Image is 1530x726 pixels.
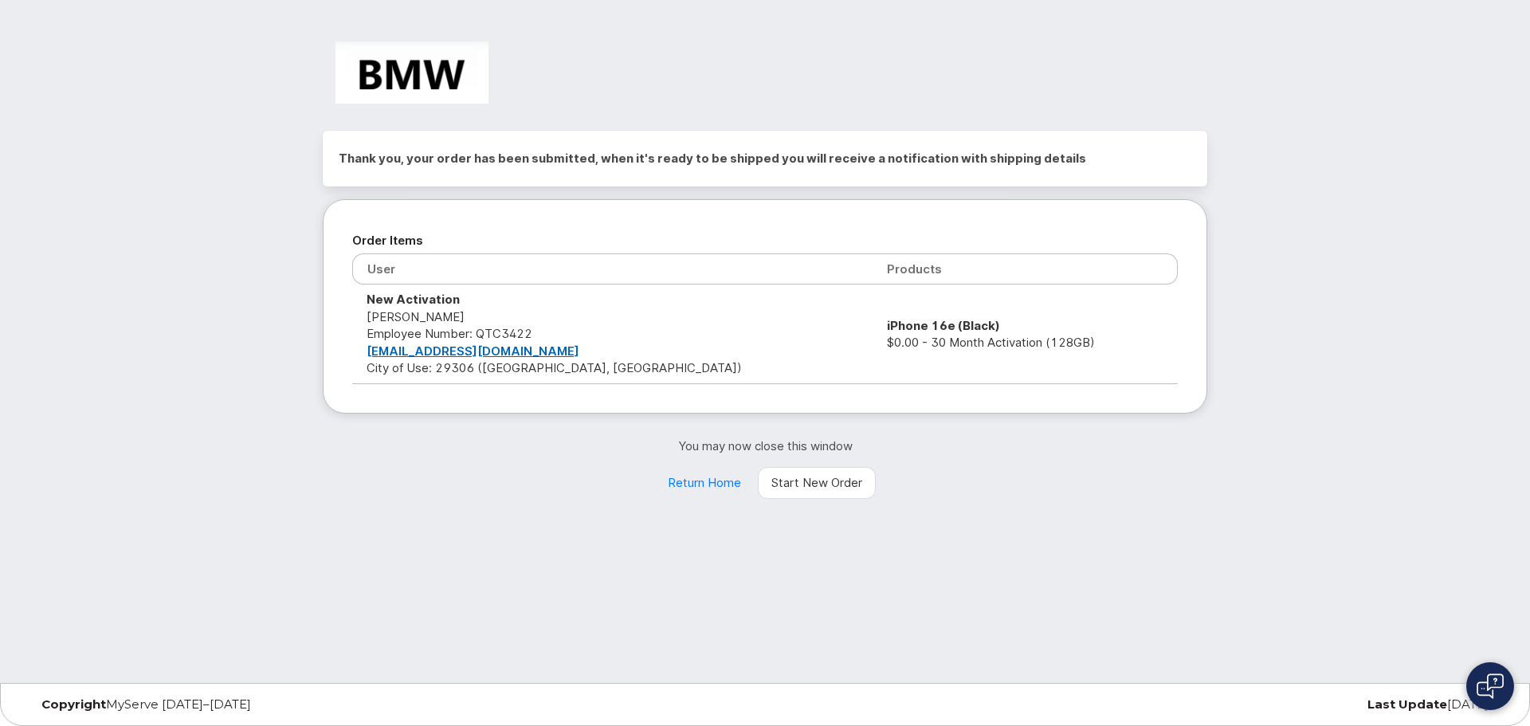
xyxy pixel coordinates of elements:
[339,147,1191,171] h2: Thank you, your order has been submitted, when it's ready to be shipped you will receive a notifi...
[367,326,532,341] span: Employee Number: QTC3422
[352,285,873,383] td: [PERSON_NAME] City of Use: 29306 ([GEOGRAPHIC_DATA], [GEOGRAPHIC_DATA])
[654,467,755,499] a: Return Home
[367,292,460,307] strong: New Activation
[335,41,488,104] img: BMW Manufacturing Co LLC
[758,467,876,499] a: Start New Order
[41,697,106,712] strong: Copyright
[352,253,873,285] th: User
[1367,697,1447,712] strong: Last Update
[873,285,1178,383] td: $0.00 - 30 Month Activation (128GB)
[323,438,1207,454] p: You may now close this window
[29,698,520,711] div: MyServe [DATE]–[DATE]
[352,229,1178,253] h2: Order Items
[887,318,1000,333] strong: iPhone 16e (Black)
[1010,698,1501,711] div: [DATE]
[873,253,1178,285] th: Products
[367,343,579,359] a: [EMAIL_ADDRESS][DOMAIN_NAME]
[1477,673,1504,699] img: Open chat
